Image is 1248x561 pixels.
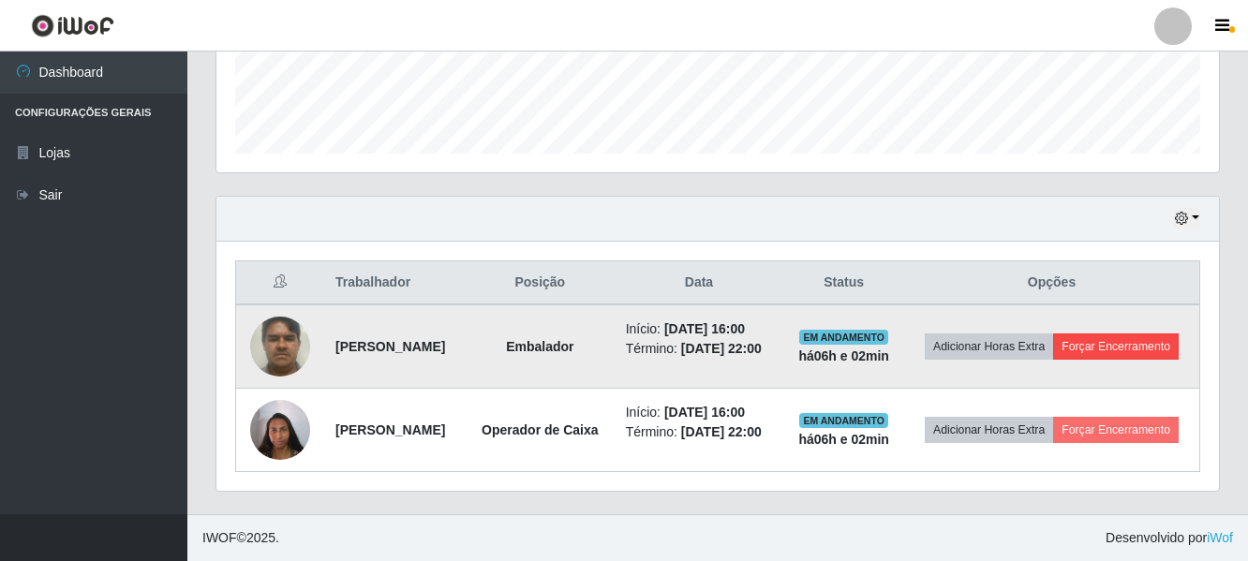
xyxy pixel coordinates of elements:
strong: Embalador [506,339,573,354]
strong: há 06 h e 02 min [798,432,889,447]
strong: [PERSON_NAME] [335,422,445,437]
th: Status [783,261,904,305]
li: Término: [626,422,773,442]
time: [DATE] 22:00 [681,424,762,439]
strong: [PERSON_NAME] [335,339,445,354]
th: Trabalhador [324,261,466,305]
span: © 2025 . [202,528,279,548]
strong: há 06 h e 02 min [798,348,889,363]
li: Início: [626,403,773,422]
button: Adicionar Horas Extra [925,333,1053,360]
button: Forçar Encerramento [1053,417,1179,443]
button: Adicionar Horas Extra [925,417,1053,443]
img: CoreUI Logo [31,14,114,37]
th: Data [615,261,784,305]
li: Início: [626,319,773,339]
img: 1664803341239.jpeg [250,390,310,469]
time: [DATE] 16:00 [664,405,745,420]
th: Posição [466,261,615,305]
strong: Operador de Caixa [482,422,599,437]
th: Opções [904,261,1200,305]
li: Término: [626,339,773,359]
img: 1752587880902.jpeg [250,306,310,386]
time: [DATE] 16:00 [664,321,745,336]
span: Desenvolvido por [1106,528,1233,548]
span: EM ANDAMENTO [799,413,888,428]
a: iWof [1207,530,1233,545]
button: Forçar Encerramento [1053,333,1179,360]
span: EM ANDAMENTO [799,330,888,345]
time: [DATE] 22:00 [681,341,762,356]
span: IWOF [202,530,237,545]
